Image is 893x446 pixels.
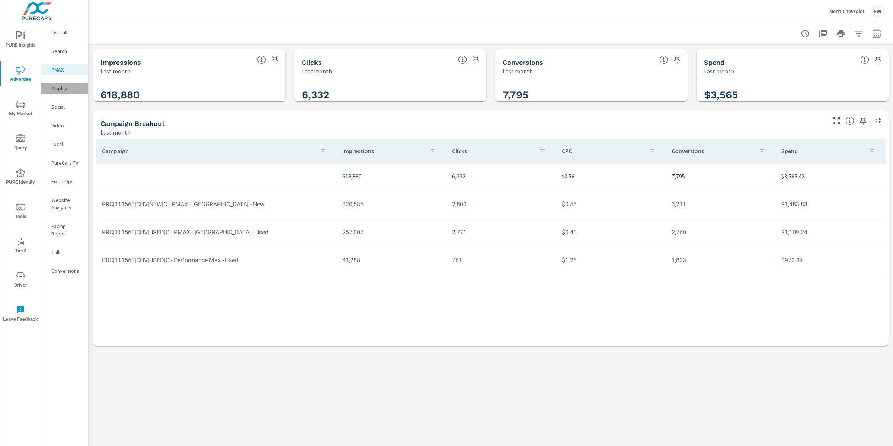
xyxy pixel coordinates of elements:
p: Last month [302,67,332,76]
span: Save this to your personalized report [857,115,869,127]
div: Conversions [41,265,88,276]
p: PMAX [51,66,82,73]
p: Calls [51,249,82,256]
td: 761 [446,251,556,270]
h5: Impressions [100,58,141,66]
span: Query [3,134,38,152]
p: Social [51,103,82,111]
span: The amount of money spent on advertising during the period. [860,55,869,64]
span: This is a summary of PMAX performance results by campaign. Each column can be sorted. [845,116,854,125]
td: $972.34 [775,251,885,270]
td: 2,800 [446,195,556,214]
td: $0.53 [556,195,666,214]
td: 1,823 [666,251,775,270]
p: Search [51,47,82,55]
span: The number of times an ad was shown on your behalf. [257,55,266,64]
div: Pacing Report [41,221,88,239]
p: Conversions [672,147,752,155]
td: 320,585 [336,195,446,214]
div: Website Analytics [41,194,88,213]
button: Apply Filters [851,26,866,41]
td: 2,760 [666,223,775,242]
p: CPC [562,147,642,155]
p: $3,565.42 [781,172,879,181]
div: Calls [41,247,88,258]
button: Print Report [833,26,848,41]
td: PRC|111560|CHV|USED|C - PMAX - [GEOGRAPHIC_DATA] - Used [96,223,336,242]
p: Conversions [51,267,82,275]
span: Save this to your personalized report [671,54,683,66]
span: PURE Identity [3,168,38,187]
p: Overall [51,29,82,36]
div: EW [871,4,884,18]
span: My Market [3,100,38,118]
h3: 618,880 [100,89,278,101]
td: $1,109.24 [775,223,885,242]
p: Merit Chevrolet [829,8,865,15]
button: Minimize Widget [872,115,884,127]
div: nav menu [0,22,41,331]
p: Campaign [102,147,313,155]
div: Social [41,101,88,113]
td: 2,771 [446,223,556,242]
div: Video [41,120,88,131]
h5: Conversions [503,58,543,66]
p: Display [51,85,82,92]
p: Website Analytics [51,196,82,211]
p: 6,332 [452,172,550,181]
p: PureCars TV [51,159,82,167]
div: Local [41,139,88,150]
div: Display [41,83,88,94]
p: 7,795 [672,172,769,181]
span: Tier2 [3,237,38,255]
span: Tools [3,203,38,221]
p: $0.56 [562,172,660,181]
p: Last month [704,67,734,76]
div: Fixed Ops [41,176,88,187]
p: 618,880 [342,172,440,181]
p: Clicks [452,147,532,155]
button: Make Fullscreen [830,115,842,127]
span: Save this to your personalized report [872,54,884,66]
p: Last month [100,67,131,76]
span: Advertise [3,66,38,84]
h3: 6,332 [302,89,479,101]
td: 41,288 [336,251,446,270]
td: $1.28 [556,251,666,270]
span: Leave Feedback [3,306,38,324]
button: Select Date Range [869,26,884,41]
button: "Export Report to PDF" [816,26,830,41]
td: PRC|111560|CHV|USED|C - Performance Max - Used [96,251,336,270]
p: Spend [781,147,861,155]
span: PURE Insights [3,31,38,50]
td: $1,483.83 [775,195,885,214]
h5: Spend [704,58,724,66]
p: Local [51,140,82,148]
div: Search [41,45,88,57]
span: Save this to your personalized report [470,54,482,66]
p: Fixed Ops [51,178,82,185]
p: Impressions [342,147,422,155]
div: Overall [41,27,88,38]
h3: $3,565 [704,89,881,101]
span: Save this to your personalized report [269,54,281,66]
h5: Clicks [302,58,322,66]
p: Video [51,122,82,129]
span: Total Conversions include Actions, Leads and Unmapped. [659,55,668,64]
h5: Campaign Breakout [100,120,165,127]
td: $0.40 [556,223,666,242]
span: The number of times an ad was clicked by a consumer. [458,55,467,64]
td: 257,007 [336,223,446,242]
p: Last month [100,128,131,137]
div: PMAX [41,64,88,75]
p: Last month [503,67,533,76]
td: PRC|111560|CHV|NEW|C - PMAX - [GEOGRAPHIC_DATA] - New [96,195,336,214]
div: PureCars TV [41,157,88,168]
p: Pacing Report [51,222,82,237]
span: Driver [3,271,38,290]
h3: 7,795 [503,89,680,101]
td: 3,211 [666,195,775,214]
